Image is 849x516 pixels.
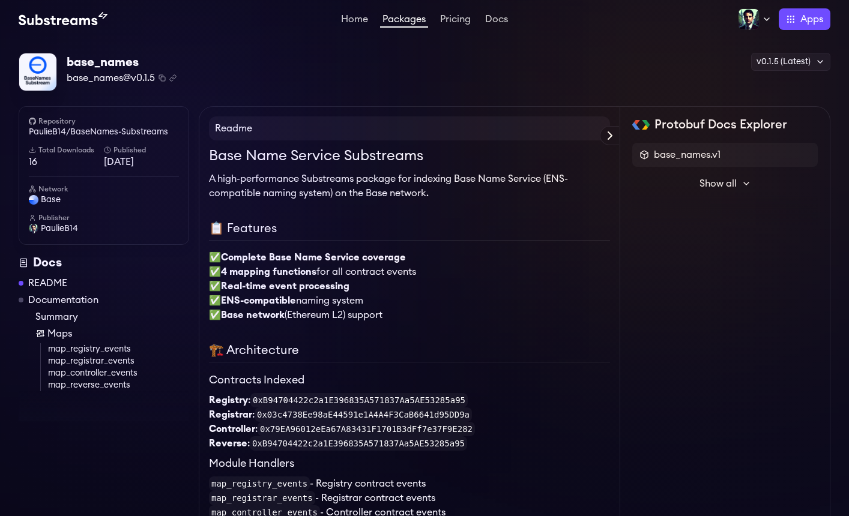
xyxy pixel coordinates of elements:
[632,172,818,196] button: Show all
[221,310,285,320] strong: Base network
[41,223,78,235] span: PaulieB14
[654,116,787,133] h2: Protobuf Docs Explorer
[438,14,473,26] a: Pricing
[209,424,255,434] strong: Controller
[29,145,104,155] h6: Total Downloads
[258,422,475,436] code: 0x79EA96012eEa67A83431F1701B3dFf7e37F9E282
[209,476,610,491] li: - Registry contract events
[250,436,467,451] code: 0xB94704422c2a1E396835A571837Aa5AE53285a95
[738,8,760,30] img: Profile
[209,265,610,279] li: ✅ for all contract events
[28,276,67,290] a: README
[209,341,610,362] h2: 🏗️ Architecture
[699,176,737,191] span: Show all
[209,410,252,419] strong: Registrar
[159,74,166,82] button: Copy package name and version
[632,120,650,130] img: Protobuf
[169,74,177,82] button: Copy .spkg link to clipboard
[35,310,189,324] a: Summary
[29,194,179,206] a: base
[104,155,179,169] span: [DATE]
[29,116,179,126] h6: Repository
[67,71,155,85] span: base_names@v0.1.5
[19,254,189,271] div: Docs
[209,293,610,308] li: ✅ naming system
[255,407,472,422] code: 0x03c4738Ee98aE44591e1A4A4F3CaB6641d95DD9a
[483,14,510,26] a: Docs
[19,53,56,91] img: Package Logo
[41,194,61,206] span: base
[221,281,349,291] strong: Real-time event processing
[48,367,189,379] a: map_controller_events
[29,224,38,233] img: User Avatar
[209,372,610,388] h3: Contracts Indexed
[19,12,107,26] img: Substream's logo
[221,267,316,277] strong: 4 mapping functions
[29,126,179,138] a: PaulieB14/BaseNames-Substreams
[48,355,189,367] a: map_registrar_events
[209,407,610,422] li: :
[209,220,610,241] h2: 📋 Features
[209,395,248,405] strong: Registry
[209,476,310,491] code: map_registry_events
[209,455,610,472] h3: Module Handlers
[29,118,36,125] img: github
[209,308,610,322] li: ✅ (Ethereum L2) support
[29,223,179,235] a: PaulieB14
[209,279,610,293] li: ✅
[250,393,468,407] code: 0xB94704422c2a1E396835A571837Aa5AE53285a95
[29,184,179,194] h6: Network
[29,195,38,205] img: base
[209,145,610,167] h1: Base Name Service Substreams
[209,436,610,451] li: :
[35,329,45,338] img: Map icon
[48,379,189,391] a: map_reverse_events
[800,12,823,26] span: Apps
[29,155,104,169] span: 16
[104,145,179,155] h6: Published
[209,393,610,407] li: :
[67,54,177,71] div: base_names
[28,293,98,307] a: Documentation
[339,14,370,26] a: Home
[209,491,610,505] li: - Registrar contract events
[380,14,428,28] a: Packages
[209,250,610,265] li: ✅
[221,253,406,262] strong: Complete Base Name Service coverage
[751,53,830,71] div: v0.1.5 (Latest)
[209,422,610,436] li: :
[654,148,721,162] span: base_names.v1
[209,116,610,140] h4: Readme
[29,213,179,223] h6: Publisher
[209,491,315,505] code: map_registrar_events
[221,296,296,305] strong: ENS-compatible
[48,343,189,355] a: map_registry_events
[209,172,610,200] p: A high-performance Substreams package for indexing Base Name Service (ENS-compatible naming syste...
[209,439,247,448] strong: Reverse
[35,326,189,341] a: Maps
